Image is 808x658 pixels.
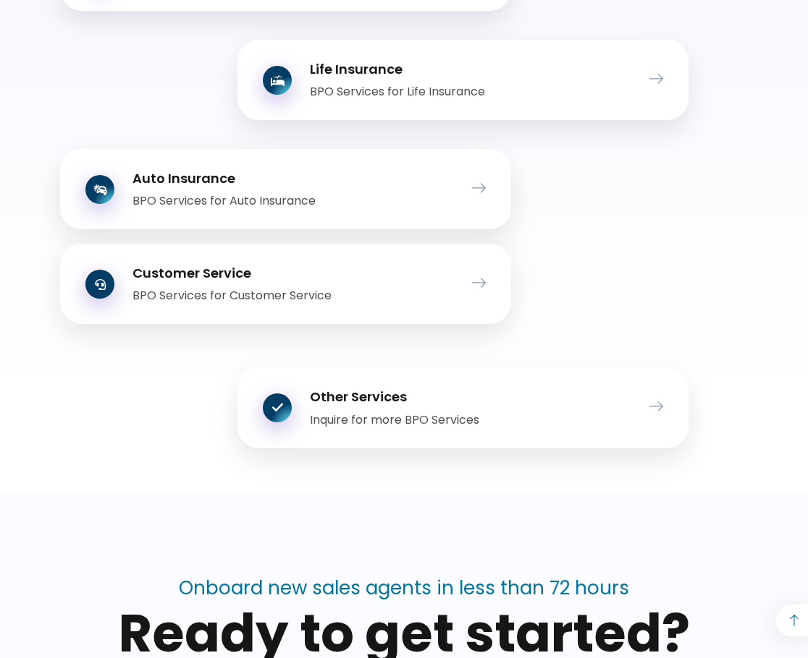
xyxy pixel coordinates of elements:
[457,175,486,202] a: BPO Form
[634,66,663,93] a: BPO Form
[179,578,629,597] h2: Onboard new sales agents in less than 72 hours
[457,270,486,296] a: BPO Form
[310,388,634,406] h3: Other Services
[634,393,663,420] a: BPO Form
[310,60,634,78] h3: Life Insurance
[132,169,457,187] h3: Auto Insurance
[132,264,457,282] h3: Customer Service
[132,285,457,307] div: BPO Services for Customer Service
[310,81,634,103] div: BPO Services for Life Insurance
[132,190,457,212] div: BPO Services for Auto Insurance
[310,409,634,431] div: Inquire for more BPO Services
